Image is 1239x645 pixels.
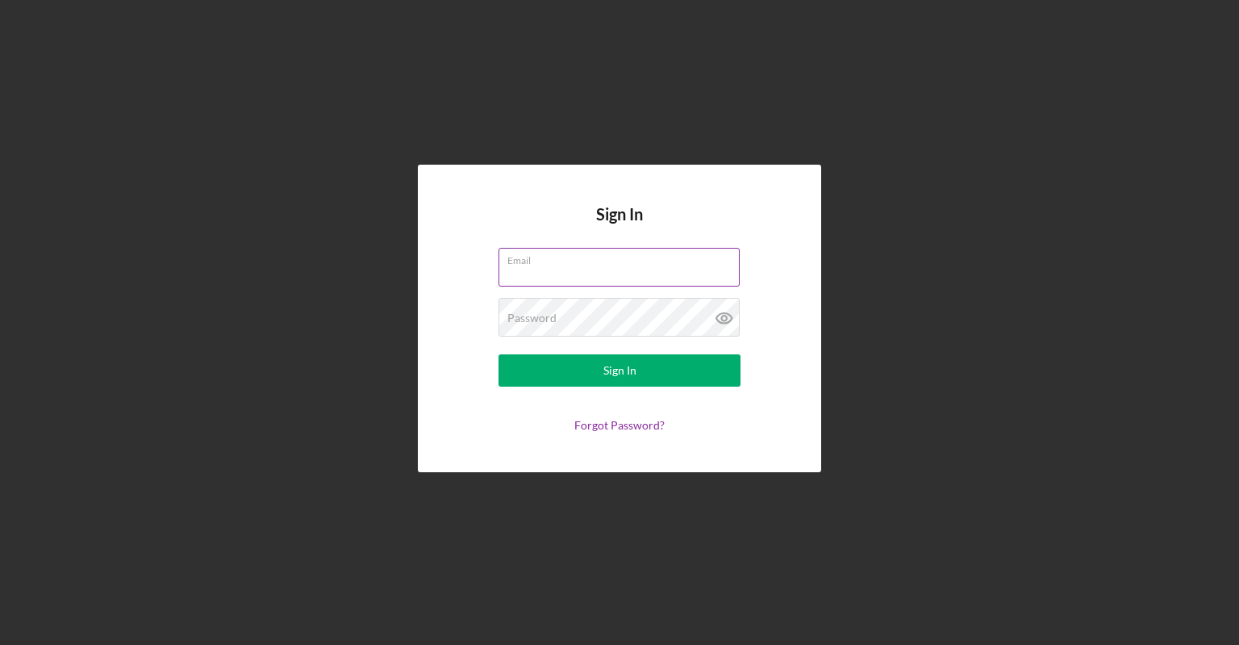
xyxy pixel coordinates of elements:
label: Email [507,249,740,266]
button: Sign In [499,354,740,387]
h4: Sign In [596,205,643,248]
a: Forgot Password? [574,418,665,432]
div: Sign In [603,354,636,387]
label: Password [507,312,557,325]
